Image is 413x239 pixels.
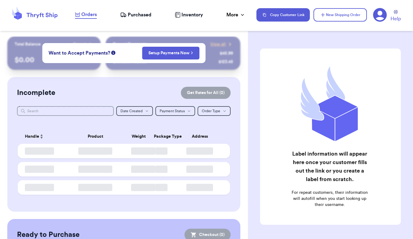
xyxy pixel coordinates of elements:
button: Date Created [116,106,153,116]
span: Order Type [202,109,220,113]
a: Inventory [175,11,203,19]
div: $ 45.99 [220,50,233,56]
span: Purchased [128,11,151,19]
button: Payment Status [155,106,195,116]
a: View all [210,41,233,47]
a: Purchased [120,11,151,19]
h2: Label information will appear here once your customer fills out the link or you create a label fr... [291,150,369,183]
span: Payout [73,41,86,47]
span: Date Created [120,109,143,113]
p: For repeat customers, their information will autofill when you start looking up their username. [291,190,369,208]
button: Get Rates for All (0) [181,87,231,99]
span: Want to Accept Payments? [49,49,110,57]
a: Payout [73,41,93,47]
button: Setup Payments Now [142,47,199,59]
input: Search [17,106,114,116]
p: $ 0.00 [15,55,93,65]
button: New Shipping Order [313,8,367,22]
th: Address [173,129,230,144]
span: Payment Status [160,109,185,113]
p: Total Balance [15,41,41,47]
span: Inventory [181,11,203,19]
a: Setup Payments Now [148,50,193,56]
th: Weight [127,129,150,144]
button: Sort ascending [39,133,44,140]
button: Copy Customer Link [256,8,310,22]
span: View all [210,41,226,47]
div: More [226,11,245,19]
button: Order Type [198,106,231,116]
a: Orders [75,11,97,19]
h2: Incomplete [17,88,55,98]
a: Help [391,10,401,22]
th: Package Type [150,129,173,144]
div: $ 123.45 [218,59,233,65]
th: Product [63,129,127,144]
p: Recent Payments [113,41,147,47]
span: Orders [81,11,97,18]
span: Handle [25,133,39,140]
span: Help [391,15,401,22]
